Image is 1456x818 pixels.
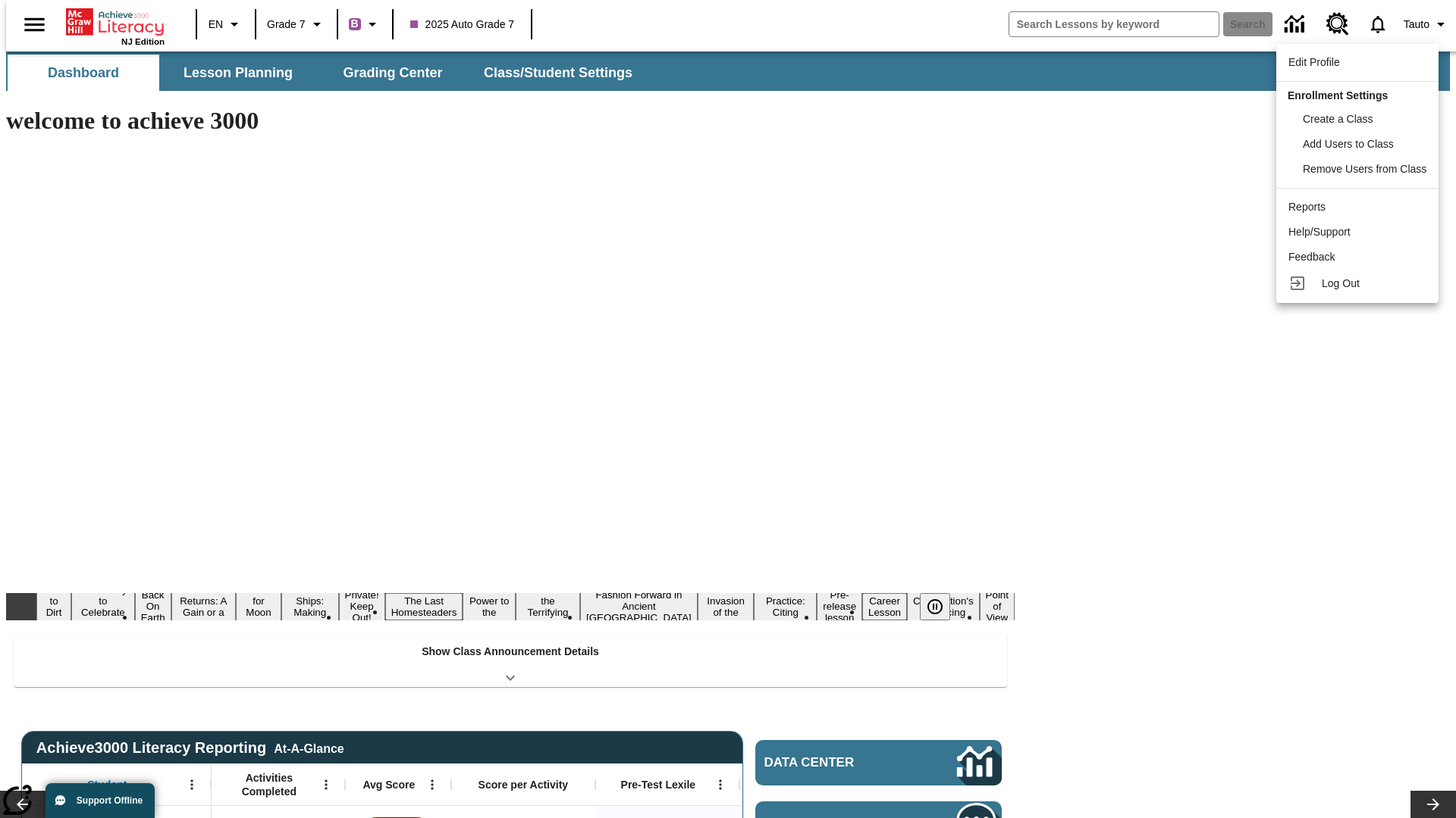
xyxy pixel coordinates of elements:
[1288,89,1388,101] span: Enrollment Settings
[1288,226,1351,238] span: Help/Support
[1288,201,1326,213] span: Reports
[1288,56,1340,68] span: Edit Profile
[1322,277,1360,289] span: Log Out
[1303,113,1373,125] span: Create a Class
[1303,163,1426,175] span: Remove Users from Class
[6,12,221,26] body: Maximum 600 characters Press Escape to exit toolbar Press Alt + F10 to reach toolbar
[1288,251,1335,263] span: Feedback
[1303,138,1394,150] span: Add Users to Class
